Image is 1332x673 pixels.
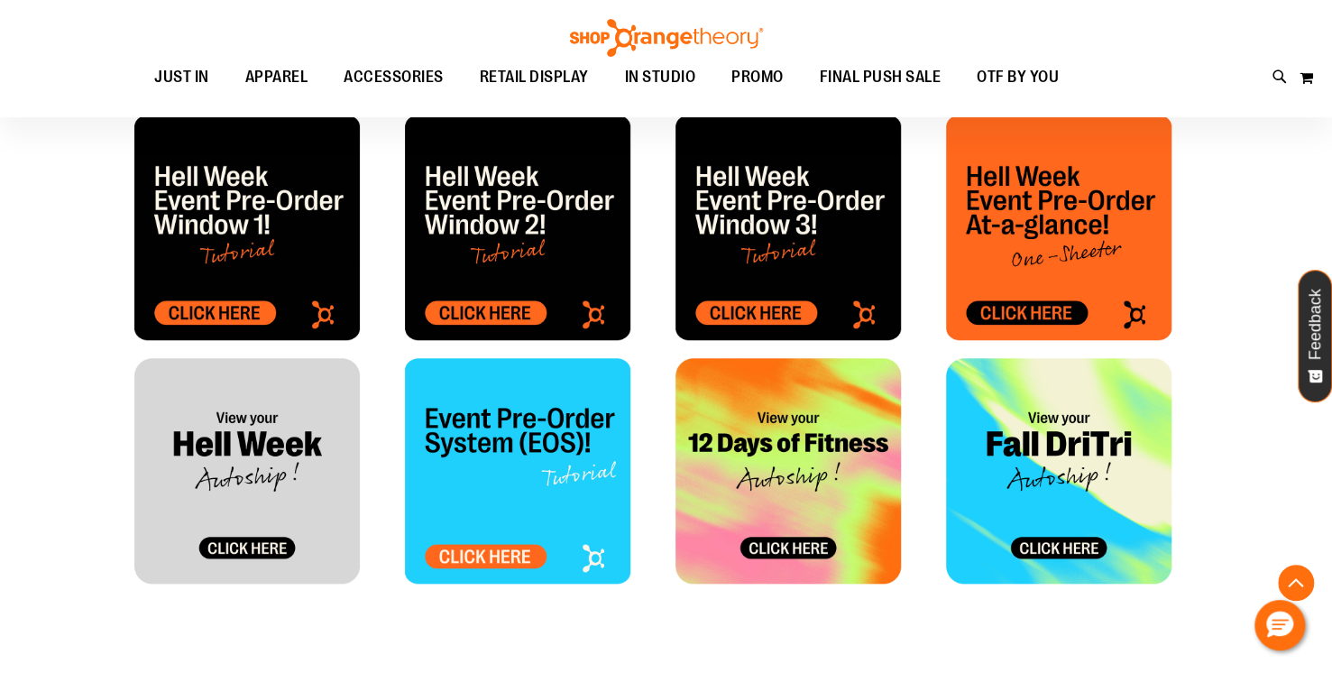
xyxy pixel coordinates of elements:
[946,115,1171,340] img: HELLWEEK_Allocation Tile
[134,358,360,584] img: HELLWEEK_Allocation Tile
[1254,600,1305,650] button: Hello, have a question? Let’s chat.
[802,57,960,98] a: FINAL PUSH SALE
[713,57,802,98] a: PROMO
[136,57,227,98] a: JUST IN
[946,358,1171,584] img: FALL DRI TRI_Allocation Tile
[675,115,901,340] img: OTF - Studio Sale Tile
[959,57,1077,98] a: OTF BY YOU
[1307,289,1324,360] span: Feedback
[1298,270,1332,402] button: Feedback - Show survey
[344,57,444,97] span: ACCESSORIES
[245,57,308,97] span: APPAREL
[977,57,1059,97] span: OTF BY YOU
[607,57,714,97] a: IN STUDIO
[820,57,942,97] span: FINAL PUSH SALE
[567,19,766,57] img: Shop Orangetheory
[134,115,360,340] img: OTF - Studio Sale Tile
[405,115,630,340] img: OTF - Studio Sale Tile
[731,57,784,97] span: PROMO
[154,57,209,97] span: JUST IN
[625,57,696,97] span: IN STUDIO
[462,57,607,98] a: RETAIL DISPLAY
[326,57,462,98] a: ACCESSORIES
[480,57,589,97] span: RETAIL DISPLAY
[227,57,326,98] a: APPAREL
[1278,565,1314,601] button: Back To Top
